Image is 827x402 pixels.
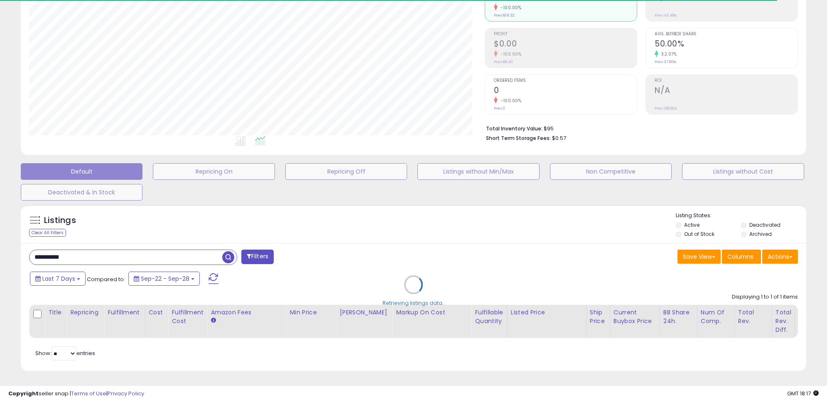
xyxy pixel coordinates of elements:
[498,51,521,57] small: -100.00%
[285,163,407,180] button: Repricing Off
[21,184,142,201] button: Deactivated & In Stock
[21,163,142,180] button: Default
[494,78,637,83] span: Ordered Items
[494,32,637,37] span: Profit
[108,390,144,397] a: Privacy Policy
[682,163,804,180] button: Listings without Cost
[787,390,819,397] span: 2025-10-8 18:17 GMT
[383,299,445,306] div: Retrieving listings data..
[417,163,539,180] button: Listings without Min/Max
[8,390,39,397] strong: Copyright
[655,13,677,18] small: Prev: 43.48%
[494,59,513,64] small: Prev: $8.40
[486,135,551,142] b: Short Term Storage Fees:
[655,78,798,83] span: ROI
[552,134,566,142] span: $0.57
[655,106,677,111] small: Prev: 381.82%
[550,163,672,180] button: Non Competitive
[494,106,505,111] small: Prev: 2
[494,13,515,18] small: Prev: $19.32
[498,98,521,104] small: -100.00%
[498,5,521,11] small: -100.00%
[655,59,676,64] small: Prev: 37.86%
[658,51,677,57] small: 32.07%
[71,390,106,397] a: Terms of Use
[655,39,798,50] h2: 50.00%
[486,123,792,133] li: $95
[494,86,637,97] h2: 0
[8,390,144,398] div: seller snap | |
[655,86,798,97] h2: N/A
[655,32,798,37] span: Avg. Buybox Share
[486,125,542,132] b: Total Inventory Value:
[494,39,637,50] h2: $0.00
[153,163,275,180] button: Repricing On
